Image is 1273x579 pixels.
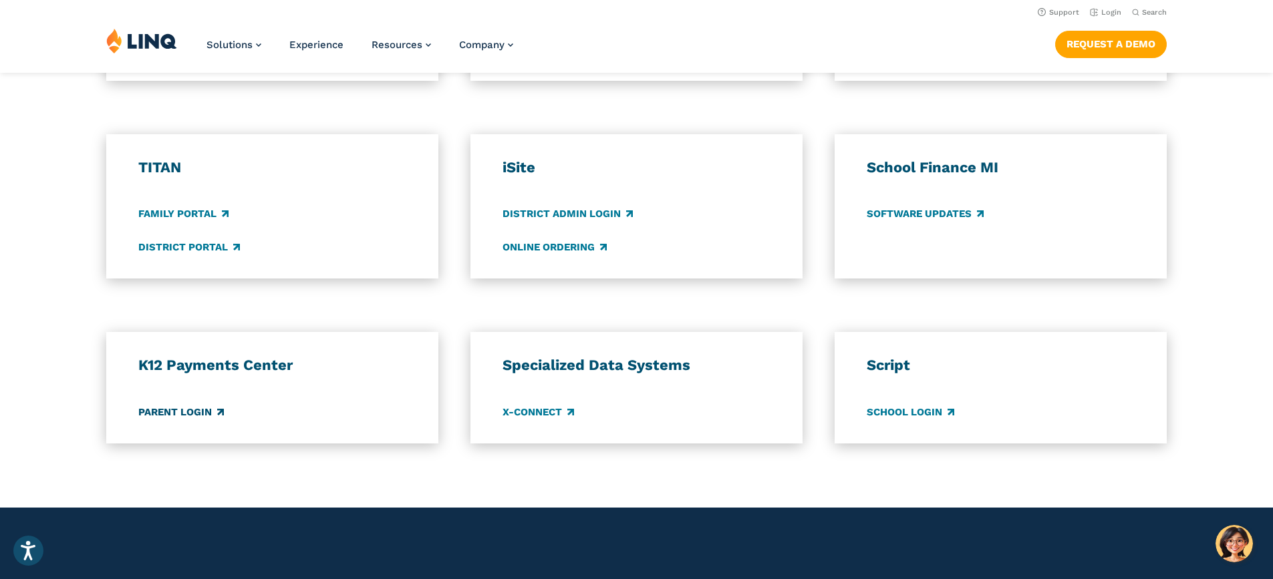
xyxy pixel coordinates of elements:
a: Software Updates [867,207,984,222]
h3: K12 Payments Center [138,356,407,375]
span: Solutions [206,39,253,51]
a: Experience [289,39,343,51]
h3: Script [867,356,1135,375]
a: Support [1038,8,1079,17]
a: Solutions [206,39,261,51]
h3: TITAN [138,158,407,177]
button: Open Search Bar [1132,7,1167,17]
a: District Admin Login [503,207,633,222]
h3: Specialized Data Systems [503,356,771,375]
nav: Primary Navigation [206,28,513,72]
a: Resources [372,39,431,51]
nav: Button Navigation [1055,28,1167,57]
a: District Portal [138,240,240,254]
span: Resources [372,39,422,51]
a: Online Ordering [503,240,607,254]
a: Company [459,39,513,51]
a: School Login [867,405,954,419]
img: LINQ | K‑12 Software [106,28,177,53]
span: Company [459,39,505,51]
a: Family Portal [138,207,229,222]
a: Request a Demo [1055,31,1167,57]
a: X-Connect [503,405,574,419]
span: Search [1142,8,1167,17]
h3: School Finance MI [867,158,1135,177]
h3: iSite [503,158,771,177]
a: Parent Login [138,405,224,419]
a: Login [1090,8,1121,17]
button: Hello, have a question? Let’s chat. [1216,525,1253,562]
